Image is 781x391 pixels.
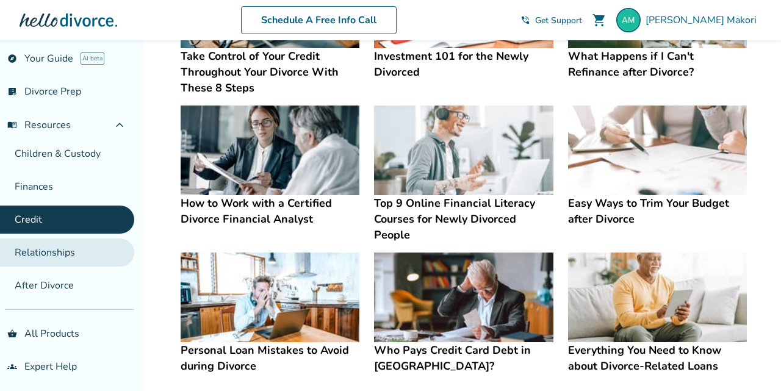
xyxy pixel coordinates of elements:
[568,253,747,342] img: Everything You Need to Know about Divorce-Related Loans
[181,48,359,96] h4: Take Control of Your Credit Throughout Your Divorce With These 8 Steps
[374,342,553,374] h4: Who Pays Credit Card Debt in [GEOGRAPHIC_DATA]?
[181,106,359,195] img: How to Work with a Certified Divorce Financial Analyst
[7,362,17,371] span: groups
[568,195,747,227] h4: Easy Ways to Trim Your Budget after Divorce
[81,52,104,65] span: AI beta
[181,106,359,227] a: How to Work with a Certified Divorce Financial AnalystHow to Work with a Certified Divorce Financ...
[520,15,530,25] span: phone_in_talk
[241,6,397,34] a: Schedule A Free Info Call
[616,8,641,32] img: amandazacchigna@gmail.com
[374,253,553,342] img: Who Pays Credit Card Debt in Divorce?
[7,118,71,132] span: Resources
[181,253,359,342] img: Personal Loan Mistakes to Avoid during Divorce
[568,342,747,374] h4: Everything You Need to Know about Divorce-Related Loans
[181,195,359,227] h4: How to Work with a Certified Divorce Financial Analyst
[374,253,553,374] a: Who Pays Credit Card Debt in Divorce?Who Pays Credit Card Debt in [GEOGRAPHIC_DATA]?
[535,15,582,26] span: Get Support
[7,329,17,339] span: shopping_basket
[592,13,606,27] span: shopping_cart
[7,87,17,96] span: list_alt_check
[181,342,359,374] h4: Personal Loan Mistakes to Avoid during Divorce
[646,13,761,27] span: [PERSON_NAME] Makori
[7,120,17,130] span: menu_book
[374,195,553,243] h4: Top 9 Online Financial Literacy Courses for Newly Divorced People
[568,106,747,195] img: Easy Ways to Trim Your Budget after Divorce
[374,106,553,195] img: Top 9 Online Financial Literacy Courses for Newly Divorced People
[374,106,553,243] a: Top 9 Online Financial Literacy Courses for Newly Divorced PeopleTop 9 Online Financial Literacy ...
[520,15,582,26] a: phone_in_talkGet Support
[568,106,747,227] a: Easy Ways to Trim Your Budget after DivorceEasy Ways to Trim Your Budget after Divorce
[568,253,747,374] a: Everything You Need to Know about Divorce-Related LoansEverything You Need to Know about Divorce-...
[112,118,127,132] span: expand_less
[568,48,747,80] h4: What Happens if I Can't Refinance after Divorce?
[374,48,553,80] h4: Investment 101 for the Newly Divorced
[181,253,359,374] a: Personal Loan Mistakes to Avoid during DivorcePersonal Loan Mistakes to Avoid during Divorce
[7,54,17,63] span: explore
[720,332,781,391] iframe: Chat Widget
